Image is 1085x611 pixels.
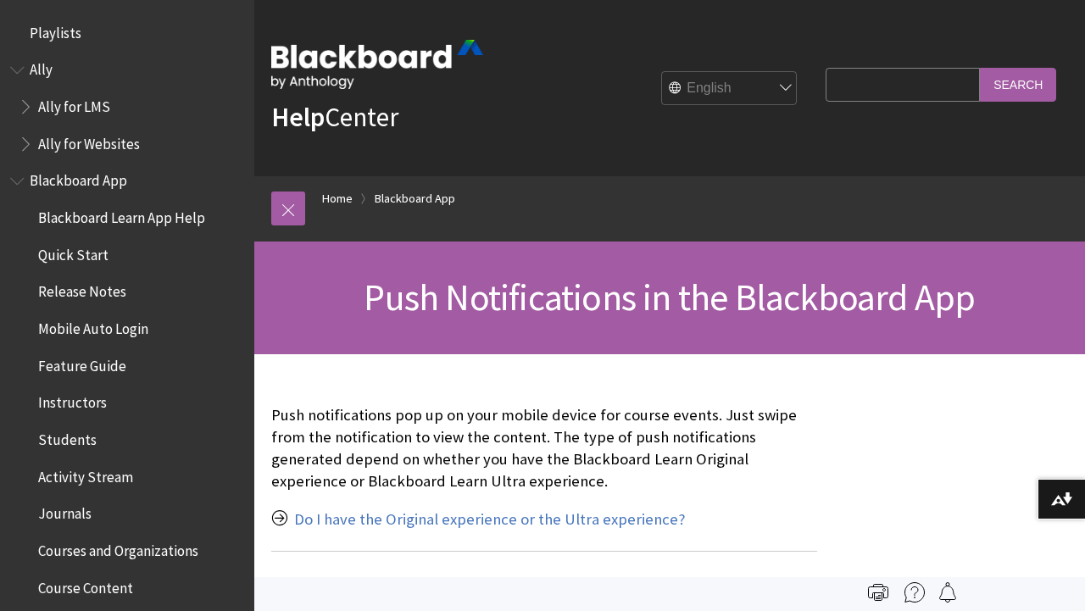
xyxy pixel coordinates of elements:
[38,203,205,226] span: Blackboard Learn App Help
[271,404,817,493] p: Push notifications pop up on your mobile device for course events. Just swipe from the notificati...
[30,19,81,42] span: Playlists
[38,425,97,448] span: Students
[38,463,133,486] span: Activity Stream
[271,40,483,89] img: Blackboard by Anthology
[38,574,133,597] span: Course Content
[38,500,92,523] span: Journals
[868,582,888,603] img: Print
[38,241,108,264] span: Quick Start
[375,188,455,209] a: Blackboard App
[662,72,798,106] select: Site Language Selector
[38,389,107,412] span: Instructors
[364,274,975,320] span: Push Notifications in the Blackboard App
[38,92,110,115] span: Ally for LMS
[904,582,925,603] img: More help
[271,100,325,134] strong: Help
[38,314,148,337] span: Mobile Auto Login
[271,100,398,134] a: HelpCenter
[38,536,198,559] span: Courses and Organizations
[294,509,685,530] a: Do I have the Original experience or the Ultra experience?
[30,167,127,190] span: Blackboard App
[980,68,1056,101] input: Search
[38,130,140,153] span: Ally for Websites
[38,352,126,375] span: Feature Guide
[938,582,958,603] img: Follow this page
[10,19,244,47] nav: Book outline for Playlists
[10,56,244,158] nav: Book outline for Anthology Ally Help
[38,278,126,301] span: Release Notes
[30,56,53,79] span: Ally
[322,188,353,209] a: Home
[271,572,817,608] span: Turn on or change notification display on your device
